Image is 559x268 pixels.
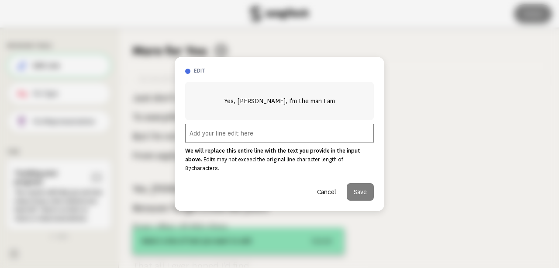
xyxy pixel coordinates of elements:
[185,124,374,143] input: Add your line edit here
[347,183,374,201] button: Save
[185,157,343,171] span: Edits may not exceed the original line character length of 87 characters.
[310,183,343,201] button: Cancel
[194,67,374,75] h3: edit
[224,96,335,106] span: Yes, [PERSON_NAME], I'm the man I am
[185,148,360,163] strong: We will replace this entire line with the text you provide in the input above.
